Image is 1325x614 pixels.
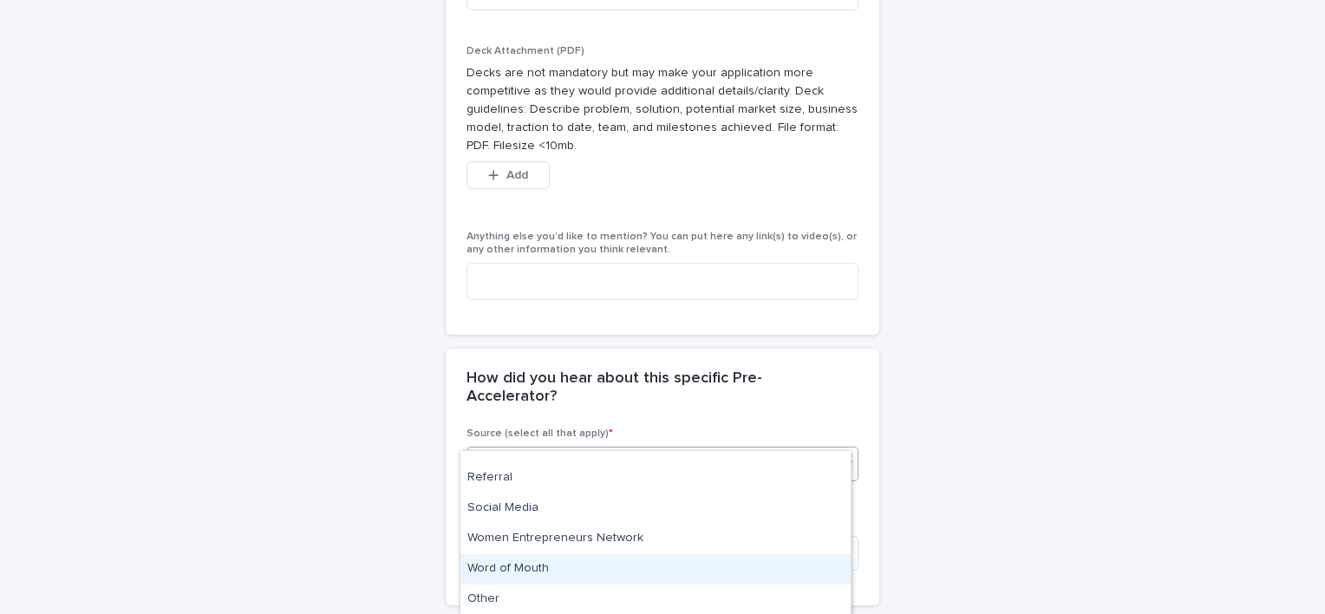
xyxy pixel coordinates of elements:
span: Add [506,169,528,181]
button: Add [467,161,550,189]
div: Social Media [460,493,851,524]
span: Deck Attachment (PDF) [467,46,584,56]
span: Anything else you’d like to mention? You can put here any link(s) to video(s), or any other infor... [467,232,857,254]
span: Source (select all that apply) [467,428,613,439]
div: Women Entrepreneurs Network [460,524,851,554]
div: Word of Mouth [460,554,851,585]
div: Referral [460,463,851,493]
h2: How did you hear about this specific Pre-Accelerator? [467,369,852,407]
p: Decks are not mandatory but may make your application more competitive as they would provide addi... [467,64,858,154]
